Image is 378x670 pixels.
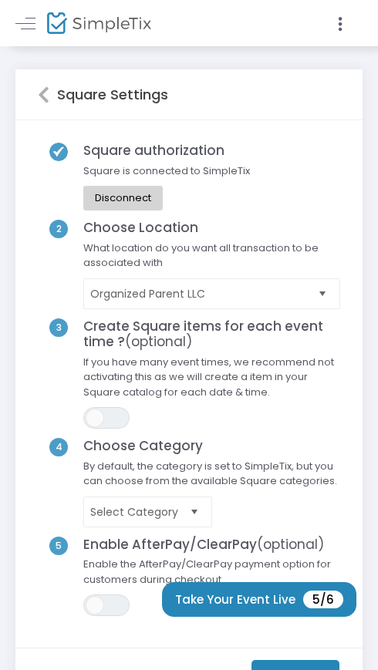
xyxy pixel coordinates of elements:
span: (optional) [257,535,324,554]
div: Disconnect [95,192,151,204]
button: Disconnect [83,186,163,210]
span: Square is connected to SimpleTix [76,163,258,187]
h4: Choose Location [76,220,348,235]
span: If you have many event times, we recommend not activating this as we will create a item in your S... [76,355,348,408]
h4: Square authorization [76,143,258,158]
button: Select [312,278,333,311]
h4: Enable AfterPay/ClearPay [76,537,348,552]
span: 5 [49,537,68,555]
button: Select [184,495,205,528]
img: Checkbox SVG [49,143,68,161]
span: 4 [49,438,68,456]
h4: Choose Category [76,438,348,453]
button: Take Your Event Live5/6 [162,582,356,617]
kendo-dropdownlist: NO DATA FOUND [83,497,212,527]
span: Enable the AfterPay/ClearPay payment option for customers during checkout. [76,557,348,594]
h4: Create Square items for each event time ? [76,318,348,350]
h5: Square Settings [49,86,168,103]
span: 2 [49,220,68,238]
span: Organized Parent LLC [90,286,312,301]
span: 5/6 [303,591,343,608]
span: By default, the category is set to SimpleTix, but you can choose from the available Square catego... [76,459,348,497]
span: What location do you want all transaction to be associated with [76,241,348,278]
span: (optional) [125,332,192,351]
span: 3 [49,318,68,337]
span: Select Category [90,504,184,520]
